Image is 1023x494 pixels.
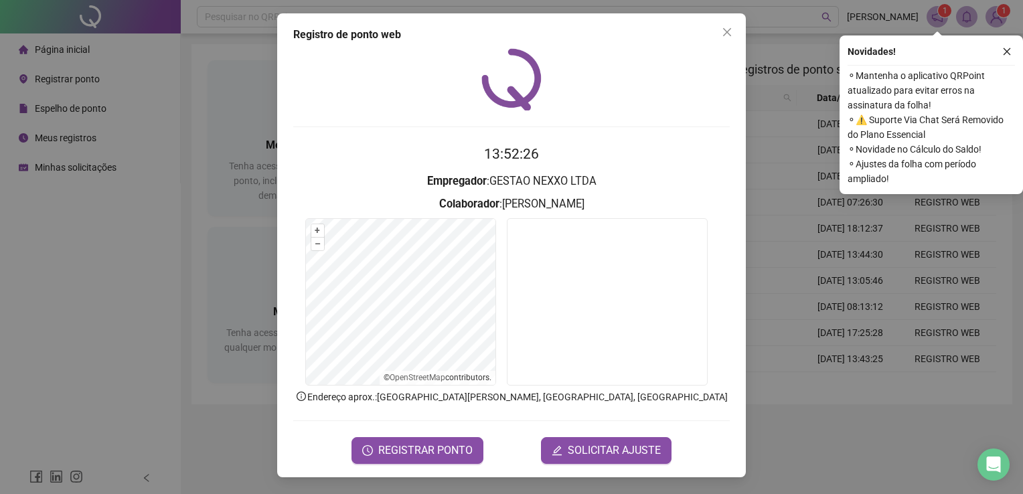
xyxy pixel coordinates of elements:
li: © contributors. [384,373,491,382]
button: editSOLICITAR AJUSTE [541,437,672,464]
span: ⚬ Mantenha o aplicativo QRPoint atualizado para evitar erros na assinatura da folha! [848,68,1015,112]
p: Endereço aprox. : [GEOGRAPHIC_DATA][PERSON_NAME], [GEOGRAPHIC_DATA], [GEOGRAPHIC_DATA] [293,390,730,404]
img: QRPoint [481,48,542,110]
span: SOLICITAR AJUSTE [568,442,661,459]
span: ⚬ Ajustes da folha com período ampliado! [848,157,1015,186]
time: 13:52:26 [484,146,539,162]
button: + [311,224,324,237]
strong: Colaborador [439,197,499,210]
button: – [311,238,324,250]
span: clock-circle [362,445,373,456]
h3: : [PERSON_NAME] [293,195,730,213]
span: REGISTRAR PONTO [378,442,473,459]
span: ⚬ ⚠️ Suporte Via Chat Será Removido do Plano Essencial [848,112,1015,142]
span: close [722,27,732,37]
button: Close [716,21,738,43]
button: REGISTRAR PONTO [351,437,483,464]
h3: : GESTAO NEXXO LTDA [293,173,730,190]
a: OpenStreetMap [390,373,445,382]
span: edit [552,445,562,456]
div: Open Intercom Messenger [977,448,1010,481]
span: Novidades ! [848,44,896,59]
span: info-circle [295,390,307,402]
span: close [1002,47,1012,56]
span: ⚬ Novidade no Cálculo do Saldo! [848,142,1015,157]
div: Registro de ponto web [293,27,730,43]
strong: Empregador [427,175,487,187]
